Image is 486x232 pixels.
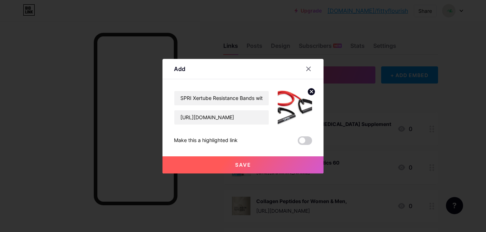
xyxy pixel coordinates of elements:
[174,136,238,145] div: Make this a highlighted link
[235,162,251,168] span: Save
[174,65,185,73] div: Add
[278,91,312,125] img: link_thumbnail
[174,91,269,105] input: Title
[174,110,269,125] input: URL
[162,156,324,173] button: Save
